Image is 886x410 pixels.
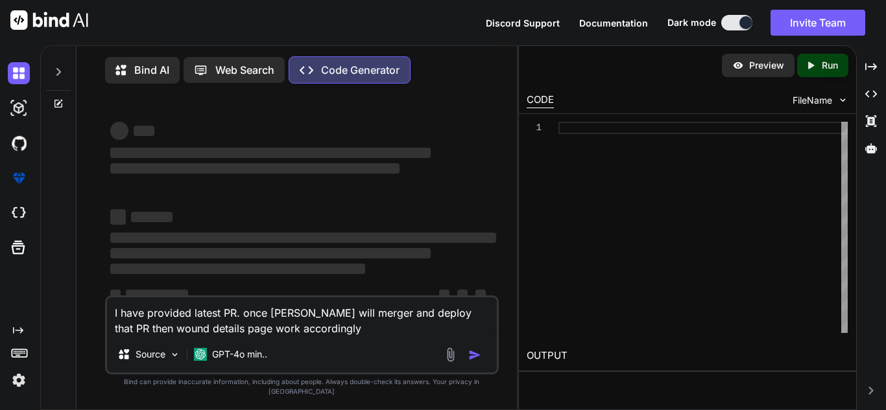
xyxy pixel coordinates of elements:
[8,62,30,84] img: darkChat
[131,212,173,222] span: ‌
[8,369,30,391] img: settings
[439,290,449,300] span: ‌
[793,94,832,107] span: FileName
[169,349,180,360] img: Pick Models
[519,341,856,371] h2: OUTPUT
[486,16,560,30] button: Discord Support
[107,297,497,336] textarea: I have provided latest PR. once [PERSON_NAME] will merger and deploy that PR then wound details p...
[110,264,365,274] span: ‌
[732,60,744,71] img: preview
[105,377,499,396] p: Bind can provide inaccurate information, including about people. Always double-check its answers....
[134,62,169,78] p: Bind AI
[126,290,188,300] span: ‌
[136,348,165,361] p: Source
[527,122,542,134] div: 1
[8,167,30,189] img: premium
[8,132,30,154] img: githubDark
[457,290,468,300] span: ‌
[8,202,30,224] img: cloudideIcon
[579,17,648,28] span: Documentation
[110,209,126,225] span: ‌
[321,62,400,78] p: Code Generator
[110,248,431,258] span: ‌
[749,59,784,72] p: Preview
[667,16,716,29] span: Dark mode
[215,62,274,78] p: Web Search
[110,148,431,158] span: ‌
[194,348,207,361] img: GPT-4o mini
[8,97,30,119] img: darkAi-studio
[475,290,486,300] span: ‌
[527,93,554,108] div: CODE
[771,10,865,36] button: Invite Team
[10,10,88,30] img: Bind AI
[212,348,267,361] p: GPT-4o min..
[443,347,458,362] img: attachment
[822,59,838,72] p: Run
[110,233,496,243] span: ‌
[134,126,154,136] span: ‌
[468,348,481,361] img: icon
[110,122,128,140] span: ‌
[110,163,400,174] span: ‌
[110,290,121,300] span: ‌
[486,17,560,28] span: Discord Support
[837,95,848,106] img: chevron down
[579,16,648,30] button: Documentation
